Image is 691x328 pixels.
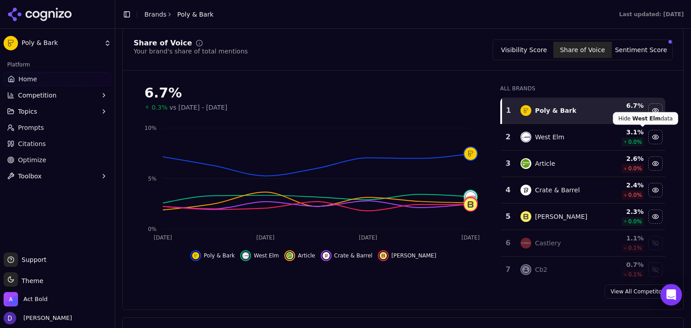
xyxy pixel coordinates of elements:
img: Act Bold [4,292,18,306]
div: Crate & Barrel [535,186,580,195]
tspan: 10% [144,125,157,131]
div: All Brands [500,85,665,92]
tr: 3articleArticle2.6%0.0%Hide article data [501,151,665,177]
span: Citations [18,139,46,148]
div: 0.7 % [602,260,644,269]
button: Hide crate & barrel data [321,250,372,261]
img: west elm [520,132,531,142]
button: Hide burrow data [648,209,663,224]
span: Poly & Bark [22,39,100,47]
div: Share of Voice [134,40,192,47]
div: Article [535,159,555,168]
button: Hide article data [648,156,663,171]
img: burrow [520,211,531,222]
div: 2.6 % [602,154,644,163]
button: Competition [4,88,111,102]
button: Open organization switcher [4,292,48,306]
img: burrow [380,252,387,259]
nav: breadcrumb [144,10,214,19]
div: Castlery [535,239,561,248]
span: 0.0 % [628,218,642,225]
img: Poly & Bark [4,36,18,50]
span: Poly & Bark [204,252,235,259]
button: Share of Voice [553,42,612,58]
tspan: 0% [148,226,157,232]
div: 2.3 % [602,207,644,216]
button: Show cb2 data [648,262,663,277]
img: west elm [242,252,249,259]
span: 0.1 % [628,271,642,278]
tr: 4crate & barrelCrate & Barrel2.4%0.0%Hide crate & barrel data [501,177,665,204]
tr: 2west elmWest Elm3.1%0.0%Hide west elm data [501,124,665,151]
span: Support [18,255,46,264]
img: poly & bark [520,105,531,116]
button: Toolbox [4,169,111,183]
button: Visibility Score [495,42,553,58]
span: Home [18,75,37,84]
span: Article [298,252,315,259]
div: 2 [505,132,512,142]
div: Open Intercom Messenger [660,284,682,306]
span: vs [DATE] - [DATE] [170,103,228,112]
div: 6 [505,238,512,248]
div: Poly & Bark [535,106,576,115]
span: Optimize [18,155,46,164]
img: burrow [464,198,477,211]
span: Topics [18,107,37,116]
div: [PERSON_NAME] [535,212,587,221]
span: 0.3% [152,103,168,112]
button: Hide west elm data [240,250,279,261]
div: 6.7% [144,85,482,101]
a: Home [4,72,111,86]
tr: 7cb2Cb20.7%0.1%Show cb2 data [501,257,665,283]
div: 2.4 % [602,181,644,190]
button: Hide poly & bark data [190,250,235,261]
a: View All Competitors [605,284,673,299]
span: 0.0 % [628,165,642,172]
div: 7 [505,264,512,275]
button: Hide burrow data [378,250,436,261]
span: West Elm [254,252,279,259]
p: Hide data [618,115,673,122]
div: 1.1 % [602,234,644,243]
button: Hide crate & barrel data [648,183,663,197]
tr: 6castleryCastlery1.1%0.1%Show castlery data [501,230,665,257]
span: 0.1 % [628,244,642,252]
button: Hide article data [284,250,315,261]
div: 3.1 % [602,128,644,137]
div: Platform [4,58,111,72]
tr: 1poly & barkPoly & Bark6.7%0.3%Hide poly & bark data [501,98,665,124]
img: article [286,252,293,259]
span: Poly & Bark [177,10,214,19]
img: crate & barrel [520,185,531,195]
span: 0.0 % [628,191,642,199]
span: 0.0 % [628,138,642,146]
span: Crate & Barrel [334,252,372,259]
button: Topics [4,104,111,119]
button: Sentiment Score [612,42,670,58]
button: Open user button [4,312,72,324]
img: crate & barrel [323,252,330,259]
span: West Elm [633,115,661,122]
div: Your brand's share of total mentions [134,47,248,56]
button: Hide poly & bark data [648,103,663,118]
img: poly & bark [464,147,477,160]
span: Toolbox [18,172,42,181]
tspan: [DATE] [154,235,172,241]
a: Citations [4,137,111,151]
div: Cb2 [535,265,547,274]
span: [PERSON_NAME] [20,314,72,322]
button: Hide west elm data [648,130,663,144]
div: West Elm [535,133,564,142]
button: Show castlery data [648,236,663,250]
div: 1 [506,105,512,116]
img: west elm [464,191,477,203]
tspan: [DATE] [256,235,275,241]
div: 5 [505,211,512,222]
img: article [520,158,531,169]
div: 6.7 % [602,101,644,110]
span: Prompts [18,123,44,132]
img: David White [4,312,16,324]
a: Prompts [4,120,111,135]
a: Optimize [4,153,111,167]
